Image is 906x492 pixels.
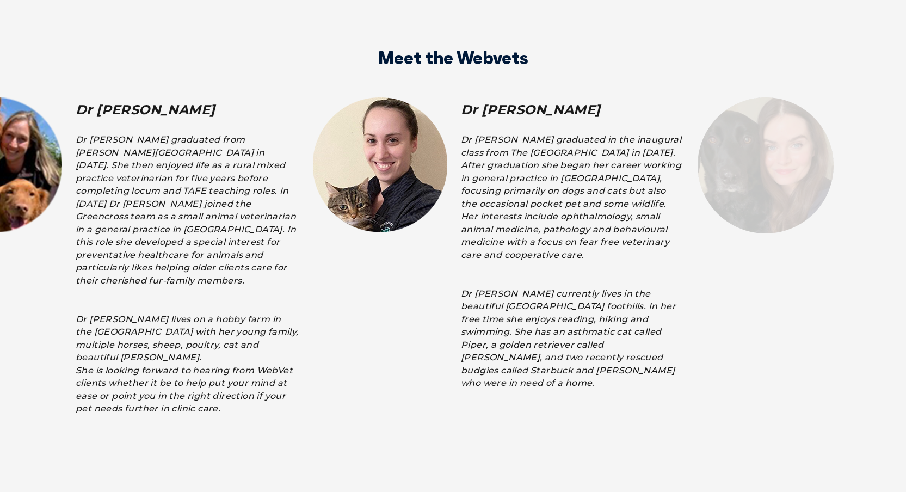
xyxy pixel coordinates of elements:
[76,133,299,415] div: Dr [PERSON_NAME] graduated from [PERSON_NAME][GEOGRAPHIC_DATA] in [DATE]. She then enjoyed life a...
[461,133,684,389] div: Dr [PERSON_NAME] graduated in the inaugural class from The [GEOGRAPHIC_DATA] in [DATE]. After gra...
[461,102,600,118] b: Dr [PERSON_NAME]
[76,102,215,118] b: Dr [PERSON_NAME]
[11,47,895,68] h2: Meet the Webvets
[312,97,447,232] img: Leah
